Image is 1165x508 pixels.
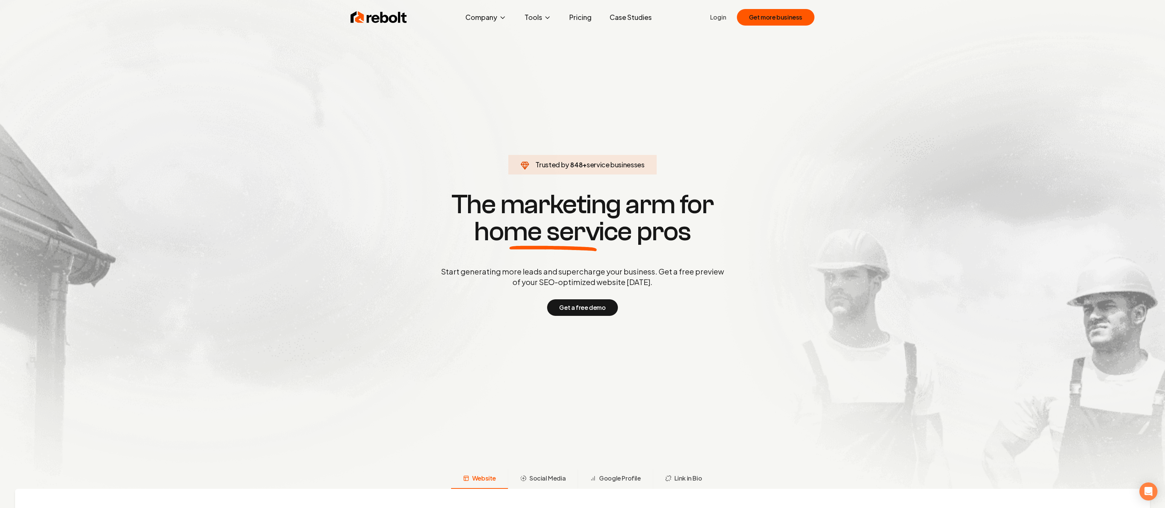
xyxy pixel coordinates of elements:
[351,10,407,25] img: Rebolt Logo
[710,13,726,22] a: Login
[508,469,578,489] button: Social Media
[535,160,569,169] span: Trusted by
[578,469,653,489] button: Google Profile
[604,10,658,25] a: Case Studies
[439,266,726,287] p: Start generating more leads and supercharge your business. Get a free preview of your SEO-optimiz...
[518,10,557,25] button: Tools
[582,160,587,169] span: +
[570,159,582,170] span: 848
[472,474,496,483] span: Website
[402,191,763,245] h1: The marketing arm for pros
[1139,482,1157,500] div: Open Intercom Messenger
[547,299,618,316] button: Get a free demo
[599,474,640,483] span: Google Profile
[563,10,598,25] a: Pricing
[587,160,645,169] span: service businesses
[459,10,512,25] button: Company
[474,218,632,245] span: home service
[674,474,702,483] span: Link in Bio
[451,469,508,489] button: Website
[737,9,814,26] button: Get more business
[653,469,714,489] button: Link in Bio
[529,474,566,483] span: Social Media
